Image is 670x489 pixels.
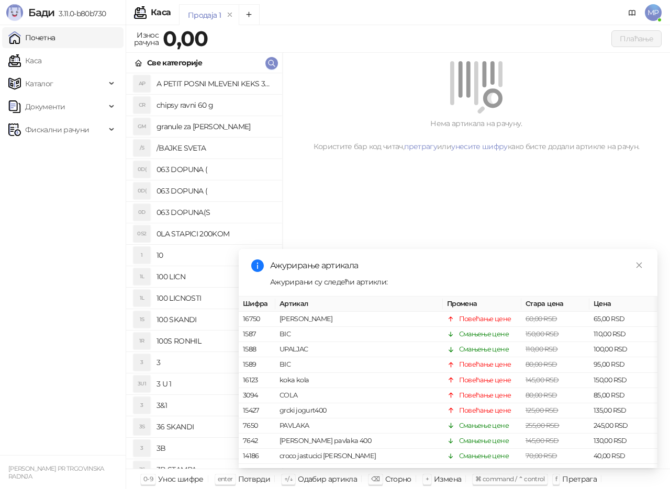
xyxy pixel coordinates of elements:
[526,345,558,353] span: 110,00 RSD
[8,50,41,71] a: Каса
[624,4,641,21] a: Документација
[133,75,150,92] div: AP
[275,418,443,434] td: PAVLAKA
[526,467,561,475] span: 260,00 RSD
[239,388,275,403] td: 3094
[589,434,657,449] td: 130,00 RSD
[147,57,202,69] div: Све категорије
[157,247,274,264] h4: 10
[526,360,557,368] span: 80,00 RSD
[25,96,65,117] span: Документи
[589,297,657,312] th: Цена
[157,268,274,285] h4: 100 LICN
[239,372,275,388] td: 16123
[526,437,559,445] span: 145,00 RSD
[239,418,275,434] td: 7650
[443,297,521,312] th: Промена
[526,406,559,414] span: 125,00 RSD
[589,403,657,418] td: 135,00 RSD
[133,268,150,285] div: 1L
[133,376,150,392] div: 3U1
[526,422,560,429] span: 255,00 RSD
[371,475,379,483] span: ⌫
[239,434,275,449] td: 7642
[133,225,150,242] div: 0S2
[459,359,511,370] div: Повећање цене
[158,472,204,486] div: Унос шифре
[589,464,657,479] td: 190,00 RSD
[126,73,282,469] div: grid
[163,26,208,51] strong: 0,00
[54,9,106,18] span: 3.11.0-b80b730
[157,97,274,113] h4: chipsy ravni 60 g
[275,388,443,403] td: COLA
[295,118,657,152] div: Нема артикала на рачуну. Користите бар код читач, или како бисте додали артикле на рачун.
[157,376,274,392] h4: 3 U 1
[157,183,274,199] h4: 063 DOPUNA (
[25,73,53,94] span: Каталог
[239,357,275,372] td: 1589
[645,4,662,21] span: MP
[459,466,509,476] div: Смањење цене
[218,475,233,483] span: enter
[238,472,271,486] div: Потврди
[555,475,557,483] span: f
[459,451,509,461] div: Смањење цене
[589,418,657,434] td: 245,00 RSD
[562,472,597,486] div: Претрага
[157,204,274,221] h4: 063 DOPUNA(S
[459,420,509,431] div: Смањење цене
[133,311,150,328] div: 1S
[275,312,443,327] td: [PERSON_NAME]
[275,342,443,357] td: UPALJAC
[589,357,657,372] td: 95,00 RSD
[133,333,150,349] div: 1R
[239,449,275,464] td: 14186
[426,475,429,483] span: +
[275,357,443,372] td: BIC
[133,461,150,478] div: 3S
[157,75,274,92] h4: A PETIT POSNI MLEVENI KEKS 300G
[459,436,509,446] div: Смањење цене
[157,418,274,435] h4: 36 SKANDI
[275,372,443,388] td: koka kola
[133,118,150,135] div: GM
[239,4,260,25] button: Add tab
[526,376,559,383] span: 145,00 RSD
[239,342,275,357] td: 1588
[526,391,557,399] span: 80,00 RSD
[239,327,275,342] td: 1587
[133,183,150,199] div: 0D(
[143,475,153,483] span: 0-9
[6,4,23,21] img: Logo
[275,403,443,418] td: grcki jogurt400
[475,475,545,483] span: ⌘ command / ⌃ control
[459,314,511,324] div: Повећање цене
[239,464,275,479] td: 26
[275,327,443,342] td: BIC
[157,140,274,156] h4: /BAJKE SVETA
[270,276,645,288] div: Ажурирани су следећи артикли:
[157,397,274,414] h4: 3&1
[157,290,274,306] h4: 100 LICNOSTI
[132,28,161,49] div: Износ рачуна
[157,161,274,178] h4: 063 DOPUNA (
[275,449,443,464] td: croco jastucici [PERSON_NAME]
[589,342,657,357] td: 100,00 RSD
[251,259,264,272] span: info-circle
[8,27,55,48] a: Почетна
[589,312,657,327] td: 65,00 RSD
[434,472,461,486] div: Измена
[133,418,150,435] div: 3S
[589,372,657,388] td: 150,00 RSD
[526,330,559,338] span: 150,00 RSD
[133,161,150,178] div: 0D(
[157,333,274,349] h4: 100S RONHIL
[157,118,274,135] h4: granule za [PERSON_NAME]
[157,440,274,457] h4: 3B
[459,405,511,416] div: Повећање цене
[133,97,150,113] div: CR
[459,390,511,401] div: Повећање цене
[589,449,657,464] td: 40,00 RSD
[526,452,557,460] span: 70,00 RSD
